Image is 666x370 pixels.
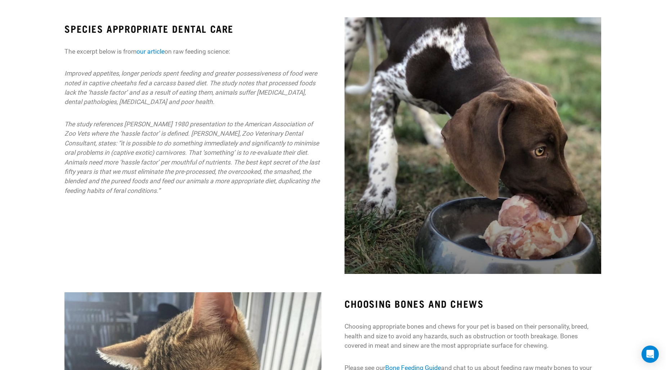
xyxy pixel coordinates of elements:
p: The excerpt below is from on raw feeding science: [64,47,321,56]
em: The study references [PERSON_NAME] 1980 presentation to the American Association of Zoo Vets wher... [64,121,320,194]
h3: CHOOSING BONES AND CHEWS [345,298,602,309]
img: IMG_7794-1.jpg [345,17,602,274]
a: our article [136,48,165,55]
em: Improved appetites, longer periods spent feeding and greater possessiveness of food were noted in... [64,70,317,105]
h3: SPECIES APPROPRIATE DENTAL CARE [64,23,321,34]
p: Choosing appropriate bones and chews for your pet is based on their personality, breed, health an... [345,322,602,350]
div: Open Intercom Messenger [642,346,659,363]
